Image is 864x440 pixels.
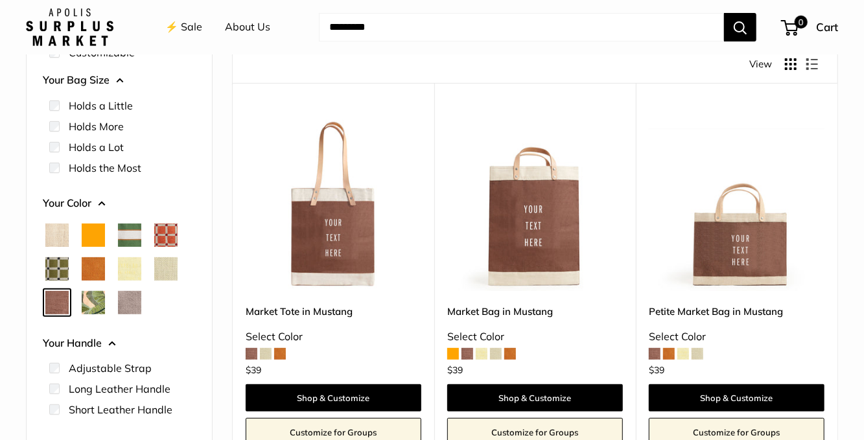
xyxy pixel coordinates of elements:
button: Mint Sorbet [154,257,178,281]
img: Market Bag in Mustang [447,115,623,291]
label: Short Leather Handle [69,402,172,417]
span: View [749,55,772,73]
label: Adjustable Strap [69,360,152,376]
a: 0 Cart [782,17,838,38]
img: Apolis: Surplus Market [26,8,113,46]
button: Daisy [118,257,141,281]
label: Long Leather Handle [69,381,170,397]
button: Court Green [118,224,141,247]
button: Palm Leaf [82,291,105,314]
span: 0 [795,16,808,29]
a: Petite Market Bag in MustangPetite Market Bag in Mustang [649,115,824,291]
button: Chenille Window Brick [154,224,178,247]
div: Select Color [246,327,421,347]
a: About Us [225,17,270,37]
button: Mustang [45,291,69,314]
button: Your Bag Size [43,71,196,90]
span: Cart [816,20,838,34]
a: Petite Market Bag in Mustang [649,304,824,319]
span: $39 [246,364,261,376]
img: Petite Market Bag in Mustang [649,115,824,291]
a: Market Tote in MustangMarket Tote in Mustang [246,115,421,291]
label: Holds a Lot [69,139,124,155]
label: Holds More [69,119,124,134]
button: Natural [45,224,69,247]
button: Cognac [82,257,105,281]
button: Display products as grid [785,58,797,70]
a: Shop & Customize [447,384,623,411]
label: Holds the Most [69,160,141,176]
button: Search [724,13,756,41]
a: Market Tote in Mustang [246,304,421,319]
button: Your Handle [43,334,196,353]
button: Chenille Window Sage [45,257,69,281]
div: Select Color [649,327,824,347]
a: Shop & Customize [246,384,421,411]
img: Market Tote in Mustang [246,115,421,291]
a: Market Bag in Mustang [447,304,623,319]
span: $39 [447,364,463,376]
a: ⚡️ Sale [165,17,202,37]
button: Your Color [43,194,196,213]
button: Display products as list [806,58,818,70]
input: Search... [319,13,724,41]
div: Select Color [447,327,623,347]
button: Taupe [118,291,141,314]
button: Orange [82,224,105,247]
a: Shop & Customize [649,384,824,411]
a: Market Bag in MustangMarket Bag in Mustang [447,115,623,291]
label: Holds a Little [69,98,133,113]
span: $39 [649,364,664,376]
